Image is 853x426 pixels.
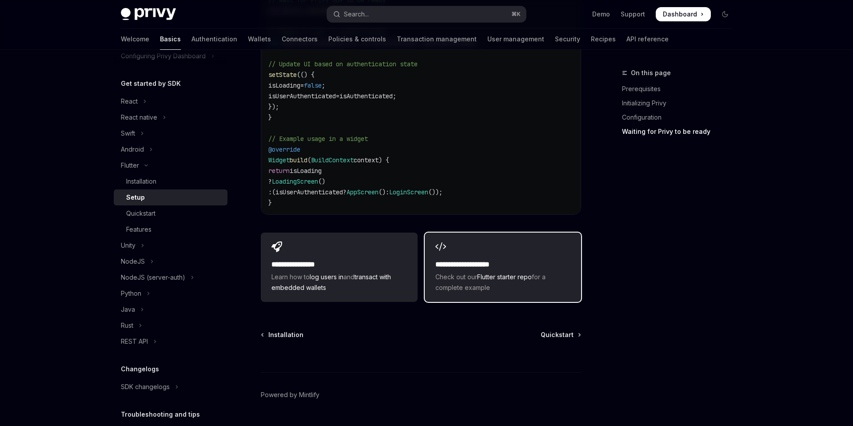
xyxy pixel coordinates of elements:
[114,157,227,173] button: Toggle Flutter section
[339,92,396,100] span: isAuthenticated;
[114,317,227,334] button: Toggle Rust section
[114,285,227,301] button: Toggle Python section
[126,176,156,187] div: Installation
[114,173,227,189] a: Installation
[121,96,138,107] div: React
[121,112,157,123] div: React native
[389,188,428,196] span: LoginScreen
[248,28,271,50] a: Wallets
[126,208,155,219] div: Quickstart
[121,320,133,331] div: Rust
[126,224,151,235] div: Features
[121,364,159,374] h5: Changelogs
[300,81,304,89] span: =
[114,301,227,317] button: Toggle Java section
[261,233,417,302] a: **** **** **** *Learn how tolog users inandtransact with embedded wallets
[379,188,386,196] span: ()
[121,8,176,20] img: dark logo
[121,28,149,50] a: Welcome
[290,156,307,164] span: build
[347,188,379,196] span: AppScreen
[268,188,272,196] span: :
[318,177,325,185] span: ()
[121,288,141,299] div: Python
[268,103,279,111] span: });
[428,188,442,196] span: ());
[307,156,311,164] span: (
[328,28,386,50] a: Policies & controls
[622,82,739,96] a: Prerequisites
[121,144,144,155] div: Android
[160,28,181,50] a: Basics
[511,11,521,18] span: ⌘ K
[121,304,135,315] div: Java
[622,125,739,139] a: Waiting for Privy to be ready
[114,93,227,109] button: Toggle React section
[626,28,669,50] a: API reference
[114,189,227,205] a: Setup
[386,188,389,196] span: :
[268,199,272,207] span: }
[272,177,318,185] span: LoadingScreen
[311,156,354,164] span: BuildContext
[268,145,300,153] span: @override
[322,81,325,89] span: ;
[555,28,580,50] a: Security
[310,273,343,281] a: log users in
[397,28,477,50] a: Transaction management
[121,240,136,251] div: Unity
[121,128,135,139] div: Swift
[268,330,303,339] span: Installation
[114,109,227,125] button: Toggle React native section
[268,81,300,89] span: isLoading
[121,272,185,283] div: NodeJS (server-auth)
[656,7,711,21] a: Dashboard
[718,7,732,21] button: Toggle dark mode
[114,253,227,269] button: Toggle NodeJS section
[344,9,369,20] div: Search...
[114,141,227,157] button: Toggle Android section
[121,78,181,89] h5: Get started by SDK
[663,10,697,19] span: Dashboard
[114,221,227,237] a: Features
[631,68,671,78] span: On this page
[114,334,227,350] button: Toggle REST API section
[268,177,272,185] span: ?
[121,409,200,420] h5: Troubleshooting and tips
[114,379,227,395] button: Toggle SDK changelogs section
[191,28,237,50] a: Authentication
[541,330,580,339] a: Quickstart
[268,156,290,164] span: Widget
[591,28,616,50] a: Recipes
[114,269,227,285] button: Toggle NodeJS (server-auth) section
[487,28,544,50] a: User management
[304,81,322,89] span: false
[272,188,343,196] span: (isUserAuthenticated
[121,336,148,347] div: REST API
[268,92,336,100] span: isUserAuthenticated
[126,192,145,203] div: Setup
[477,273,532,281] a: Flutter starter repo
[114,237,227,253] button: Toggle Unity section
[271,272,407,293] span: Learn how to and
[622,110,739,125] a: Configuration
[261,390,319,399] a: Powered by Mintlify
[435,272,570,293] span: Check out our for a complete example
[282,28,318,50] a: Connectors
[622,96,739,110] a: Initializing Privy
[268,113,272,121] span: }
[327,6,526,22] button: Open search
[121,256,145,267] div: NodeJS
[268,167,290,175] span: return
[114,205,227,221] a: Quickstart
[268,71,297,79] span: setState
[121,160,139,171] div: Flutter
[621,10,645,19] a: Support
[336,92,339,100] span: =
[121,382,170,392] div: SDK changelogs
[592,10,610,19] a: Demo
[541,330,574,339] span: Quickstart
[114,125,227,141] button: Toggle Swift section
[268,60,418,68] span: // Update UI based on authentication state
[297,71,315,79] span: (() {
